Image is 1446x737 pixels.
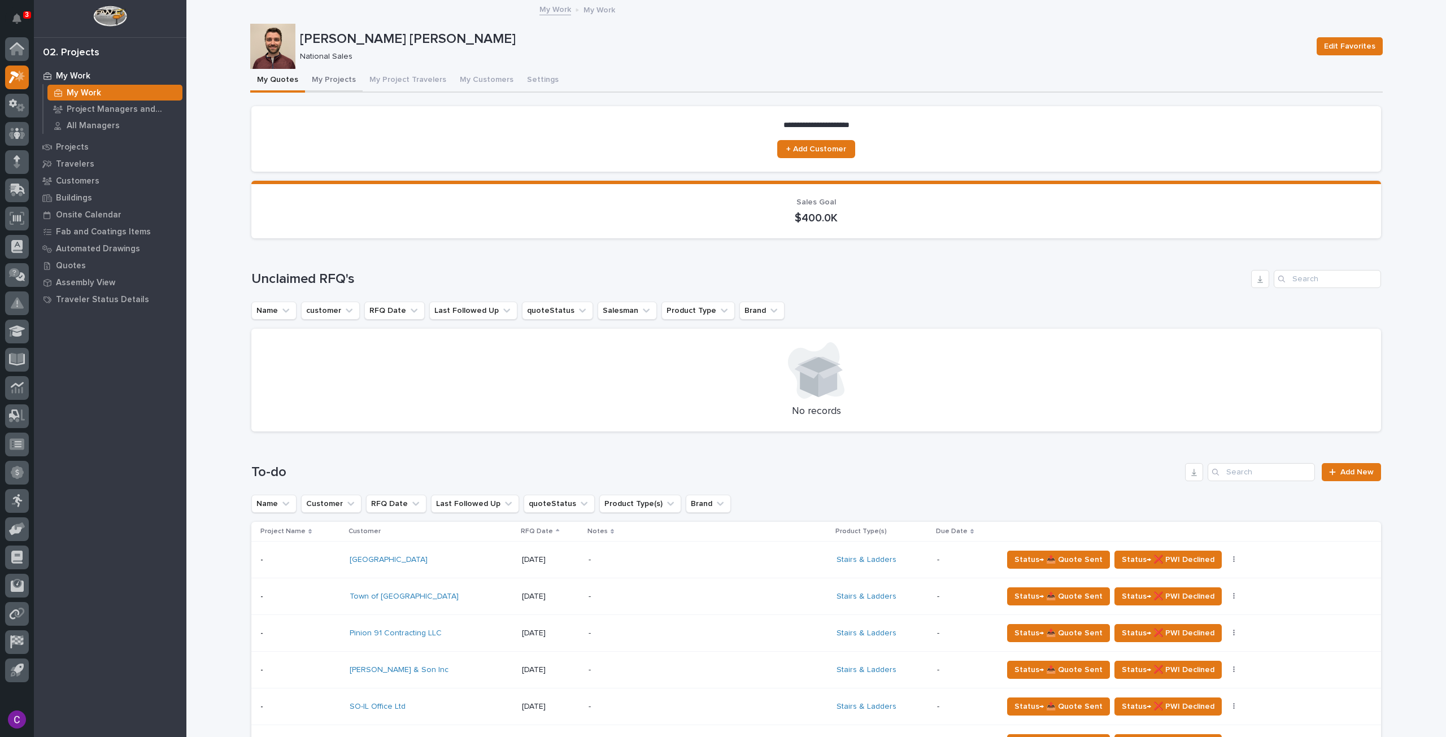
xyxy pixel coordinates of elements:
a: All Managers [43,117,186,133]
p: - [260,590,265,601]
p: Customer [349,525,381,538]
button: Status→ ❌ PWI Declined [1114,697,1222,716]
p: - [937,555,994,565]
button: users-avatar [5,708,29,731]
button: Status→ 📤 Quote Sent [1007,551,1110,569]
span: Status→ ❌ PWI Declined [1122,663,1214,677]
p: Fab and Coatings Items [56,227,151,237]
button: Brand [739,302,785,320]
p: - [589,629,786,638]
p: Due Date [936,525,968,538]
a: Buildings [34,189,186,206]
tr: -- Town of [GEOGRAPHIC_DATA] [DATE]-Stairs & Ladders -Status→ 📤 Quote SentStatus→ ❌ PWI Declined [251,578,1381,615]
a: [GEOGRAPHIC_DATA] [350,555,428,565]
p: Travelers [56,159,94,169]
div: Notifications3 [14,14,29,32]
p: Project Managers and Engineers [67,104,178,115]
a: My Work [34,67,186,84]
button: Status→ 📤 Quote Sent [1007,661,1110,679]
span: + Add Customer [786,145,846,153]
button: Edit Favorites [1317,37,1383,55]
span: Status→ ❌ PWI Declined [1122,700,1214,713]
a: My Work [539,2,571,15]
span: Status→ ❌ PWI Declined [1122,590,1214,603]
p: Automated Drawings [56,244,140,254]
button: RFQ Date [366,495,426,513]
p: - [937,702,994,712]
span: Status→ 📤 Quote Sent [1014,553,1103,566]
button: My Customers [453,69,520,93]
span: Status→ 📤 Quote Sent [1014,590,1103,603]
button: Status→ ❌ PWI Declined [1114,587,1222,605]
span: Add New [1340,468,1374,476]
p: Traveler Status Details [56,295,149,305]
p: RFQ Date [521,525,553,538]
a: Traveler Status Details [34,291,186,308]
a: + Add Customer [777,140,855,158]
button: My Quotes [250,69,305,93]
tr: -- [PERSON_NAME] & Son Inc [DATE]-Stairs & Ladders -Status→ 📤 Quote SentStatus→ ❌ PWI Declined [251,652,1381,688]
span: Status→ 📤 Quote Sent [1014,663,1103,677]
button: customer [301,302,360,320]
button: quoteStatus [522,302,593,320]
button: Product Type(s) [599,495,681,513]
div: 02. Projects [43,47,99,59]
tr: -- SO-IL Office Ltd [DATE]-Stairs & Ladders -Status→ 📤 Quote SentStatus→ ❌ PWI Declined [251,688,1381,725]
p: [DATE] [522,665,579,675]
a: Town of [GEOGRAPHIC_DATA] [350,592,459,601]
p: Buildings [56,193,92,203]
button: Customer [301,495,361,513]
a: Stairs & Ladders [837,665,896,675]
a: Project Managers and Engineers [43,101,186,117]
p: Notes [587,525,608,538]
button: Last Followed Up [429,302,517,320]
tr: -- Pinion 91 Contracting LLC [DATE]-Stairs & Ladders -Status→ 📤 Quote SentStatus→ ❌ PWI Declined [251,615,1381,652]
button: Name [251,495,297,513]
button: Salesman [598,302,657,320]
p: Assembly View [56,278,115,288]
h1: To-do [251,464,1181,481]
p: [DATE] [522,555,579,565]
p: - [937,665,994,675]
a: My Work [43,85,186,101]
button: Status→ ❌ PWI Declined [1114,661,1222,679]
p: - [937,629,994,638]
a: Quotes [34,257,186,274]
p: - [260,553,265,565]
span: Status→ ❌ PWI Declined [1122,626,1214,640]
span: Status→ ❌ PWI Declined [1122,553,1214,566]
a: SO-IL Office Ltd [350,702,406,712]
a: Add New [1322,463,1381,481]
p: Product Type(s) [835,525,887,538]
h1: Unclaimed RFQ's [251,271,1247,287]
p: Onsite Calendar [56,210,121,220]
p: [DATE] [522,592,579,601]
a: Pinion 91 Contracting LLC [350,629,442,638]
p: [DATE] [522,702,579,712]
button: My Projects [305,69,363,93]
span: Status→ 📤 Quote Sent [1014,700,1103,713]
a: Assembly View [34,274,186,291]
button: My Project Travelers [363,69,453,93]
a: Travelers [34,155,186,172]
button: Status→ 📤 Quote Sent [1007,624,1110,642]
p: National Sales [300,52,1303,62]
button: Status→ 📤 Quote Sent [1007,697,1110,716]
a: Stairs & Ladders [837,555,896,565]
button: Notifications [5,7,29,30]
p: - [589,665,786,675]
p: No records [265,405,1367,418]
input: Search [1208,463,1315,481]
button: RFQ Date [364,302,425,320]
p: - [260,663,265,675]
a: Stairs & Ladders [837,629,896,638]
p: - [589,702,786,712]
button: Name [251,302,297,320]
p: My Work [583,3,615,15]
p: $400.0K [265,211,1367,225]
a: Automated Drawings [34,240,186,257]
p: 3 [25,11,29,19]
a: Onsite Calendar [34,206,186,223]
p: All Managers [67,121,120,131]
